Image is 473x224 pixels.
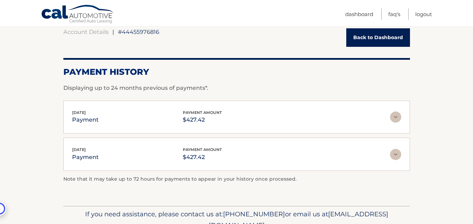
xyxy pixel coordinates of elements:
[118,28,159,35] span: #44455976816
[390,111,401,123] img: accordion-rest.svg
[183,152,222,162] p: $427.42
[112,28,114,35] span: |
[63,84,410,92] p: Displaying up to 24 months previous of payments*.
[223,210,285,218] span: [PHONE_NUMBER]
[63,175,410,183] p: Note that it may take up to 72 hours for payments to appear in your history once processed.
[72,152,99,162] p: payment
[390,149,401,160] img: accordion-rest.svg
[346,28,410,47] a: Back to Dashboard
[63,28,109,35] a: Account Details
[72,110,86,115] span: [DATE]
[72,147,86,152] span: [DATE]
[183,147,222,152] span: payment amount
[345,8,373,20] a: Dashboard
[63,67,410,77] h2: Payment History
[41,5,114,25] a: Cal Automotive
[72,115,99,125] p: payment
[415,8,432,20] a: Logout
[388,8,400,20] a: FAQ's
[183,110,222,115] span: payment amount
[183,115,222,125] p: $427.42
